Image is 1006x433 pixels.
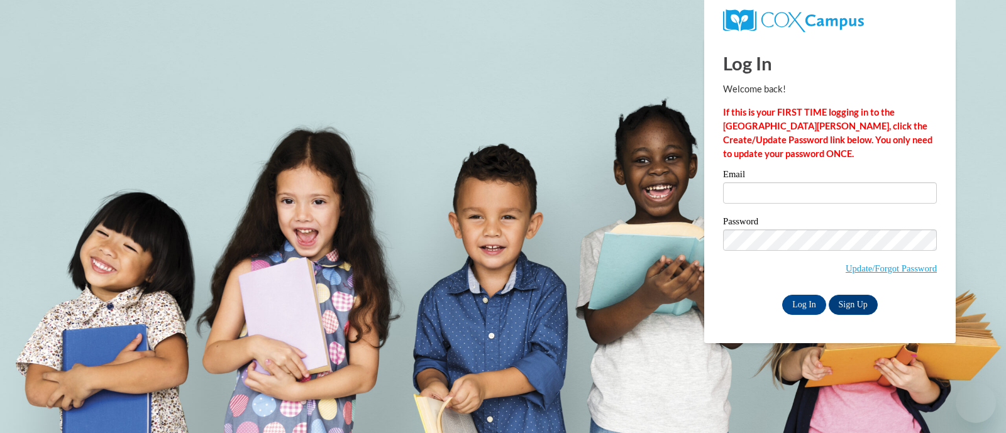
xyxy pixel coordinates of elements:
[723,107,932,159] strong: If this is your FIRST TIME logging in to the [GEOGRAPHIC_DATA][PERSON_NAME], click the Create/Upd...
[723,50,937,76] h1: Log In
[723,217,937,229] label: Password
[723,9,937,32] a: COX Campus
[829,295,878,315] a: Sign Up
[723,170,937,182] label: Email
[846,263,937,273] a: Update/Forgot Password
[956,383,996,423] iframe: Button to launch messaging window
[723,9,864,32] img: COX Campus
[782,295,826,315] input: Log In
[723,82,937,96] p: Welcome back!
